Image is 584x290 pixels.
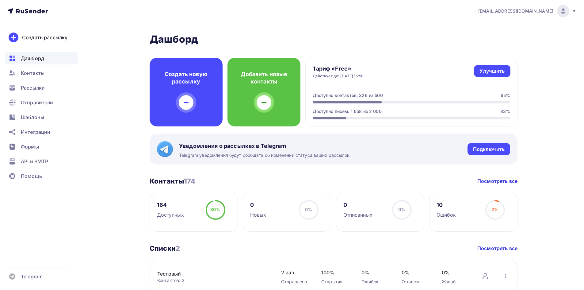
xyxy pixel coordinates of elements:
[402,279,429,285] div: Отписок
[478,8,553,14] span: [EMAIL_ADDRESS][DOMAIN_NAME]
[437,211,456,218] div: Ошибок
[361,279,389,285] div: Ошибок
[150,244,180,253] h3: Списки
[5,96,78,109] a: Отправители
[305,207,312,212] span: 0%
[437,201,456,209] div: 10
[157,211,184,218] div: Доступных
[179,152,351,158] span: Telegram уведомления будут сообщать об изменении статуса ваших рассылок.
[402,269,429,276] span: 0%
[22,34,67,41] div: Создать рассылку
[21,158,48,165] span: API и SMTP
[21,114,44,121] span: Шаблоны
[157,270,261,277] a: Тестовый
[21,84,45,91] span: Рассылки
[501,92,510,99] div: 65%
[157,277,269,284] div: Контактов: 2
[5,67,78,79] a: Контакты
[21,69,44,77] span: Контакты
[176,244,180,252] span: 2
[150,177,196,185] h3: Контакты
[343,211,372,218] div: Отписанных
[5,82,78,94] a: Рассылки
[477,245,517,252] a: Посмотреть все
[184,177,195,185] span: 174
[179,142,351,150] span: Уведомления о рассылках в Telegram
[21,99,53,106] span: Отправители
[21,128,50,136] span: Интеграции
[321,279,349,285] div: Открытия
[313,74,364,79] div: Действует до: [DATE] 15:58
[500,108,510,114] div: 83%
[479,68,505,75] div: Улучшить
[150,33,517,45] h2: Дашборд
[5,141,78,153] a: Формы
[478,5,577,17] a: [EMAIL_ADDRESS][DOMAIN_NAME]
[321,269,349,276] span: 100%
[398,207,405,212] span: 0%
[21,55,44,62] span: Дашборд
[250,201,266,209] div: 0
[210,207,220,212] span: 30%
[477,177,517,185] a: Посмотреть все
[237,71,291,85] h4: Добавить новые контакты
[361,269,389,276] span: 0%
[442,279,470,285] div: Жалоб
[473,146,505,153] div: Подключить
[21,143,39,150] span: Формы
[21,172,42,180] span: Помощь
[313,92,383,99] div: Доступно контактов: 326 из 500
[313,108,382,114] div: Доступно писем: 1 658 из 2 000
[21,273,43,280] span: Telegram
[5,111,78,123] a: Шаблоны
[313,65,364,72] h4: Тариф «Free»
[281,279,309,285] div: Отправлено
[5,52,78,64] a: Дашборд
[442,269,470,276] span: 0%
[159,71,213,85] h4: Создать новую рассылку
[343,201,372,209] div: 0
[250,211,266,218] div: Новых
[157,201,184,209] div: 164
[281,269,309,276] span: 2 раз
[491,207,498,212] span: 2%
